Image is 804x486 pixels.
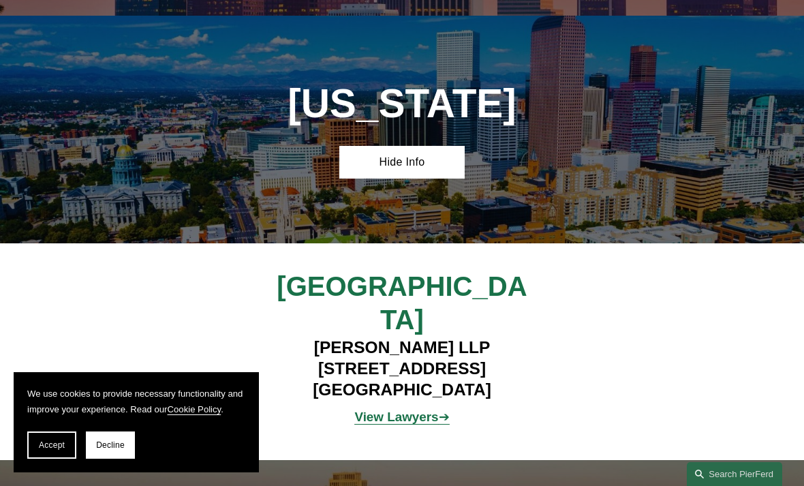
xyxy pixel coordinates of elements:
span: Decline [96,440,125,450]
h1: [US_STATE] [245,81,559,127]
strong: View Lawyers [354,410,438,424]
span: [GEOGRAPHIC_DATA] [277,271,527,335]
a: Search this site [687,462,782,486]
p: We use cookies to provide necessary functionality and improve your experience. Read our . [27,386,245,418]
h4: [PERSON_NAME] LLP [STREET_ADDRESS] [GEOGRAPHIC_DATA] [245,337,559,400]
button: Decline [86,431,135,459]
a: Hide Info [339,146,465,179]
span: Accept [39,440,65,450]
section: Cookie banner [14,372,259,472]
a: Cookie Policy [168,404,221,414]
button: Accept [27,431,76,459]
a: View Lawyers➔ [354,410,449,424]
span: ➔ [354,410,449,424]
